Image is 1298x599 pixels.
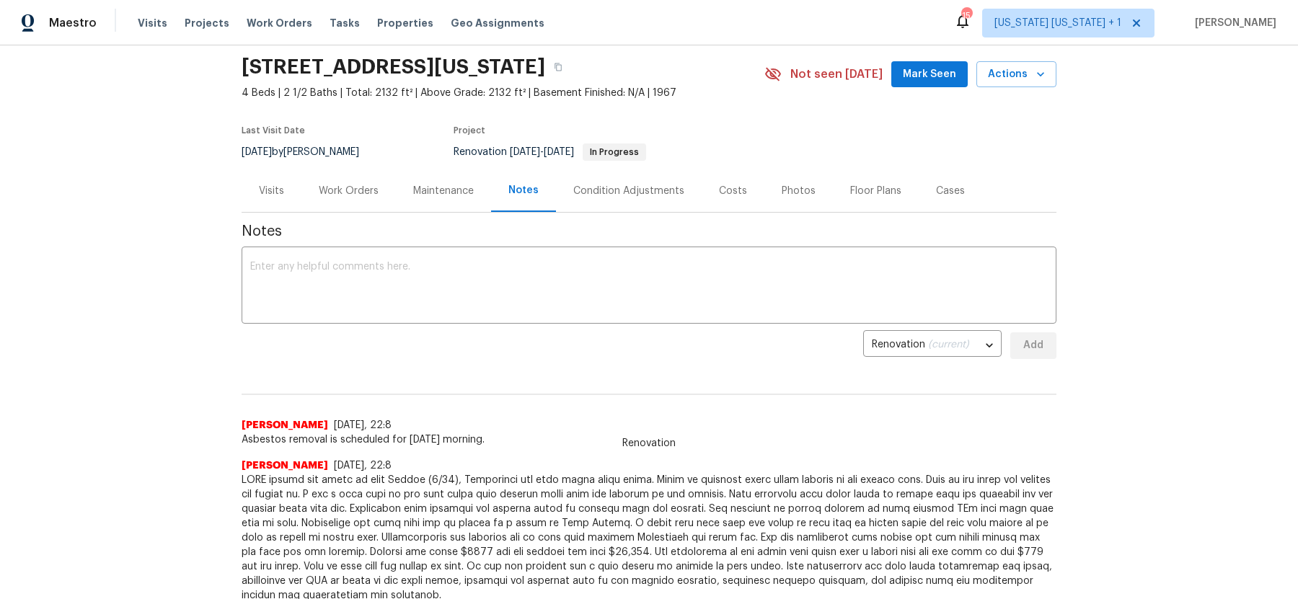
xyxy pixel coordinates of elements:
[719,184,747,198] div: Costs
[510,147,574,157] span: -
[334,461,392,471] span: [DATE], 22:8
[508,183,539,198] div: Notes
[936,184,965,198] div: Cases
[377,16,433,30] span: Properties
[584,148,645,156] span: In Progress
[451,16,544,30] span: Geo Assignments
[247,16,312,30] span: Work Orders
[1189,16,1276,30] span: [PERSON_NAME]
[242,418,328,432] span: [PERSON_NAME]
[413,184,474,198] div: Maintenance
[319,184,379,198] div: Work Orders
[454,147,646,157] span: Renovation
[614,436,684,451] span: Renovation
[242,147,272,157] span: [DATE]
[242,60,545,74] h2: [STREET_ADDRESS][US_STATE]
[573,184,684,198] div: Condition Adjustments
[790,67,883,81] span: Not seen [DATE]
[138,16,167,30] span: Visits
[242,432,1056,447] span: Asbestos removal is scheduled for [DATE] morning.
[544,147,574,157] span: [DATE]
[242,224,1056,239] span: Notes
[242,143,376,161] div: by [PERSON_NAME]
[242,86,764,100] span: 4 Beds | 2 1/2 Baths | Total: 2132 ft² | Above Grade: 2132 ft² | Basement Finished: N/A | 1967
[49,16,97,30] span: Maestro
[185,16,229,30] span: Projects
[850,184,901,198] div: Floor Plans
[782,184,816,198] div: Photos
[259,184,284,198] div: Visits
[961,9,971,23] div: 15
[242,458,328,473] span: [PERSON_NAME]
[454,126,485,135] span: Project
[545,54,571,80] button: Copy Address
[994,16,1121,30] span: [US_STATE] [US_STATE] + 1
[928,340,969,350] span: (current)
[330,18,360,28] span: Tasks
[976,61,1056,88] button: Actions
[891,61,968,88] button: Mark Seen
[863,328,1002,363] div: Renovation (current)
[903,66,956,84] span: Mark Seen
[242,126,305,135] span: Last Visit Date
[510,147,540,157] span: [DATE]
[334,420,392,430] span: [DATE], 22:8
[988,66,1045,84] span: Actions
